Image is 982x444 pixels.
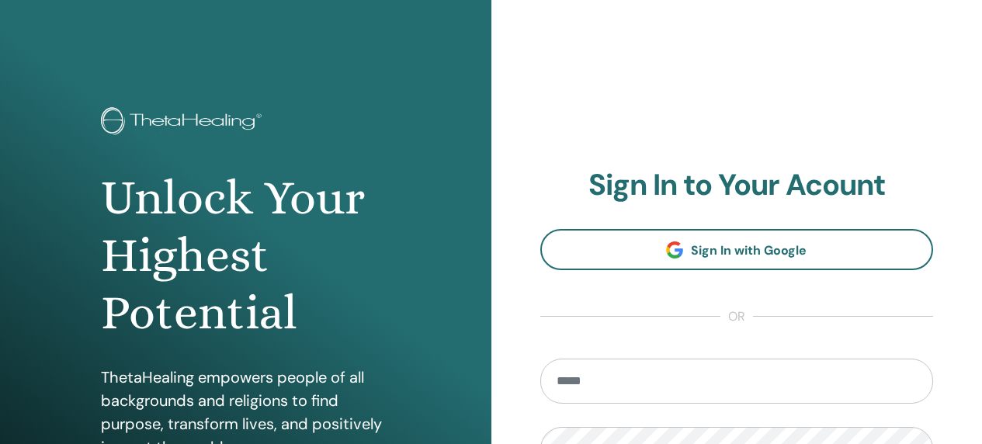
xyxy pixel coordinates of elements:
[540,168,934,203] h2: Sign In to Your Acount
[691,242,807,258] span: Sign In with Google
[720,307,753,326] span: or
[540,229,934,270] a: Sign In with Google
[101,169,390,342] h1: Unlock Your Highest Potential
